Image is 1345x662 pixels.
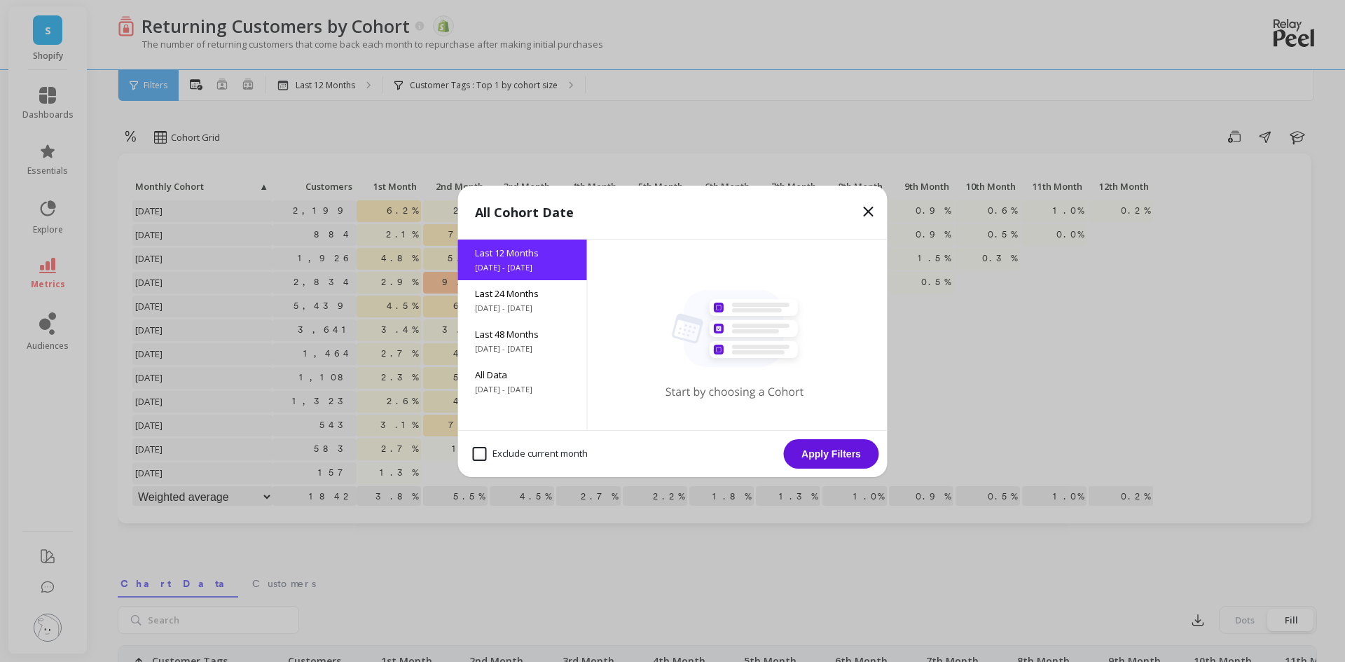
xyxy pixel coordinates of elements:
[475,368,570,381] span: All Data
[473,447,588,461] span: Exclude current month
[475,247,570,259] span: Last 12 Months
[475,303,570,314] span: [DATE] - [DATE]
[475,384,570,395] span: [DATE] - [DATE]
[784,439,879,469] button: Apply Filters
[475,328,570,340] span: Last 48 Months
[475,287,570,300] span: Last 24 Months
[475,262,570,273] span: [DATE] - [DATE]
[475,202,574,222] p: All Cohort Date
[475,343,570,354] span: [DATE] - [DATE]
